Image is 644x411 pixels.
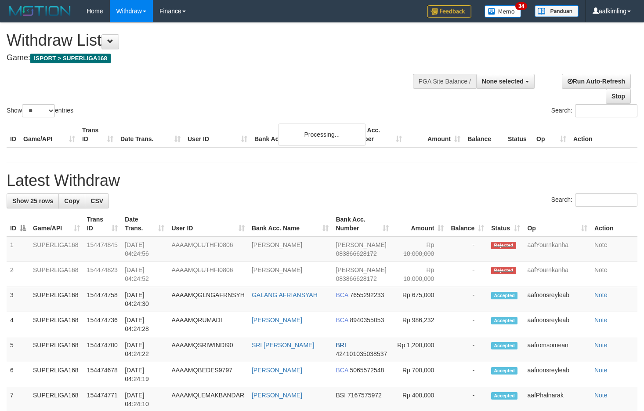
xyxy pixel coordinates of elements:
[535,5,579,17] img: panduan.png
[22,104,55,117] select: Showentries
[447,312,488,337] td: -
[594,342,608,349] a: Note
[504,122,533,147] th: Status
[524,337,591,362] td: aafromsomean
[447,262,488,287] td: -
[117,122,184,147] th: Date Trans.
[168,287,248,312] td: AAAAMQGLNGAFRNSYH
[392,236,448,262] td: Rp 10,000,000
[413,74,476,89] div: PGA Site Balance /
[252,241,302,248] a: [PERSON_NAME]
[121,362,168,387] td: [DATE] 04:24:19
[392,362,448,387] td: Rp 700,000
[248,211,333,236] th: Bank Acc. Name: activate to sort column ascending
[251,122,347,147] th: Bank Acc. Name
[491,292,517,299] span: Accepted
[29,262,83,287] td: SUPERLIGA168
[7,287,29,312] td: 3
[252,266,302,273] a: [PERSON_NAME]
[336,350,387,357] span: Copy 424101035038537 to clipboard
[29,211,83,236] th: Game/API: activate to sort column ascending
[252,367,302,374] a: [PERSON_NAME]
[168,262,248,287] td: AAAAMQLUTHFI0806
[30,54,111,63] span: ISPORT > SUPERLIGA168
[515,2,527,10] span: 34
[252,392,302,399] a: [PERSON_NAME]
[347,122,405,147] th: Bank Acc. Number
[7,4,73,18] img: MOTION_logo.png
[7,337,29,362] td: 5
[121,236,168,262] td: [DATE] 04:24:56
[594,392,608,399] a: Note
[491,342,517,349] span: Accepted
[447,287,488,312] td: -
[347,392,382,399] span: Copy 7167575972 to clipboard
[562,74,631,89] a: Run Auto-Refresh
[524,312,591,337] td: aafnonsreyleab
[83,362,121,387] td: 154474678
[491,267,516,274] span: Rejected
[336,342,346,349] span: BRI
[427,5,471,18] img: Feedback.jpg
[85,193,109,208] a: CSV
[482,78,524,85] span: None selected
[83,236,121,262] td: 154474845
[476,74,535,89] button: None selected
[447,236,488,262] td: -
[336,367,348,374] span: BCA
[121,262,168,287] td: [DATE] 04:24:52
[575,104,637,117] input: Search:
[332,211,392,236] th: Bank Acc. Number: activate to sort column ascending
[7,104,73,117] label: Show entries
[12,197,53,204] span: Show 25 rows
[168,312,248,337] td: AAAAMQRUMADI
[7,211,29,236] th: ID: activate to sort column descending
[278,124,366,145] div: Processing...
[83,337,121,362] td: 154474700
[524,287,591,312] td: aafnonsreyleab
[168,362,248,387] td: AAAAMQBEDES9797
[121,287,168,312] td: [DATE] 04:24:30
[64,197,80,204] span: Copy
[392,262,448,287] td: Rp 10,000,000
[392,312,448,337] td: Rp 986,232
[121,312,168,337] td: [DATE] 04:24:28
[58,193,85,208] a: Copy
[168,211,248,236] th: User ID: activate to sort column ascending
[90,197,103,204] span: CSV
[405,122,464,147] th: Amount
[606,89,631,104] a: Stop
[252,291,318,298] a: GALANG AFRIANSYAH
[168,236,248,262] td: AAAAMQLUTHFI0806
[7,362,29,387] td: 6
[570,122,637,147] th: Action
[336,316,348,324] span: BCA
[392,211,448,236] th: Amount: activate to sort column ascending
[524,211,591,236] th: Op: activate to sort column ascending
[121,211,168,236] th: Date Trans.: activate to sort column ascending
[29,287,83,312] td: SUPERLIGA168
[20,122,79,147] th: Game/API
[594,266,608,273] a: Note
[551,104,637,117] label: Search:
[184,122,251,147] th: User ID
[7,193,59,208] a: Show 25 rows
[336,275,376,282] span: Copy 083866628172 to clipboard
[350,291,384,298] span: Copy 7655292233 to clipboard
[7,32,420,49] h1: Withdraw List
[491,392,517,400] span: Accepted
[594,367,608,374] a: Note
[551,193,637,207] label: Search:
[392,287,448,312] td: Rp 675,000
[83,287,121,312] td: 154474758
[336,291,348,298] span: BCA
[336,266,386,273] span: [PERSON_NAME]
[83,312,121,337] td: 154474736
[464,122,504,147] th: Balance
[491,317,517,324] span: Accepted
[575,193,637,207] input: Search:
[392,337,448,362] td: Rp 1,200,000
[350,367,384,374] span: Copy 5065572548 to clipboard
[524,362,591,387] td: aafnonsreyleab
[336,392,346,399] span: BSI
